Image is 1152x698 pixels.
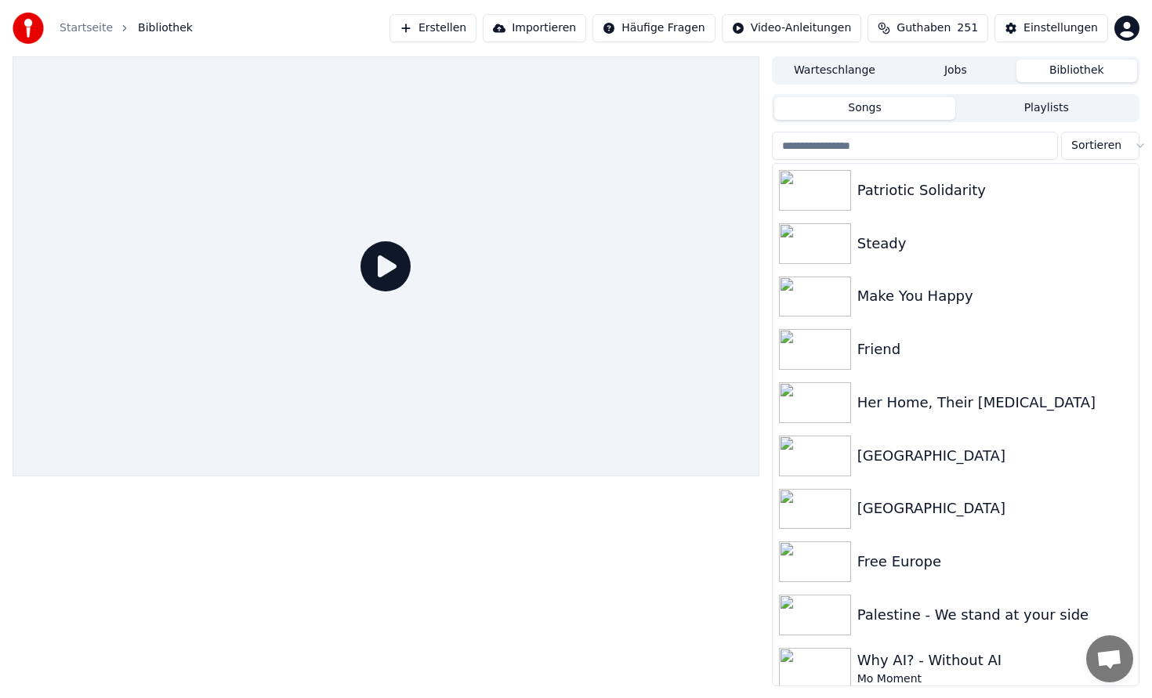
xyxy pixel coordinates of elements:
[957,20,978,36] span: 251
[13,13,44,44] img: youka
[60,20,113,36] a: Startseite
[994,14,1108,42] button: Einstellungen
[722,14,862,42] button: Video-Anleitungen
[483,14,586,42] button: Importieren
[897,20,951,36] span: Guthaben
[1086,635,1133,682] a: Chat öffnen
[857,551,1132,573] div: Free Europe
[774,60,895,82] button: Warteschlange
[955,97,1137,120] button: Playlists
[857,392,1132,414] div: Her Home, Their [MEDICAL_DATA]
[1016,60,1137,82] button: Bibliothek
[857,649,1132,671] div: Why AI? - Without AI
[857,445,1132,467] div: [GEOGRAPHIC_DATA]
[857,671,1132,687] div: Mo Moment
[1071,138,1121,154] span: Sortieren
[857,285,1132,307] div: Make You Happy
[857,179,1132,201] div: Patriotic Solidarity
[868,14,988,42] button: Guthaben251
[592,14,715,42] button: Häufige Fragen
[857,604,1132,626] div: Palestine - We stand at your side
[857,497,1132,519] div: [GEOGRAPHIC_DATA]
[895,60,1016,82] button: Jobs
[389,14,476,42] button: Erstellen
[857,233,1132,255] div: Steady
[138,20,193,36] span: Bibliothek
[774,97,956,120] button: Songs
[857,338,1132,360] div: Friend
[60,20,193,36] nav: breadcrumb
[1023,20,1098,36] div: Einstellungen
